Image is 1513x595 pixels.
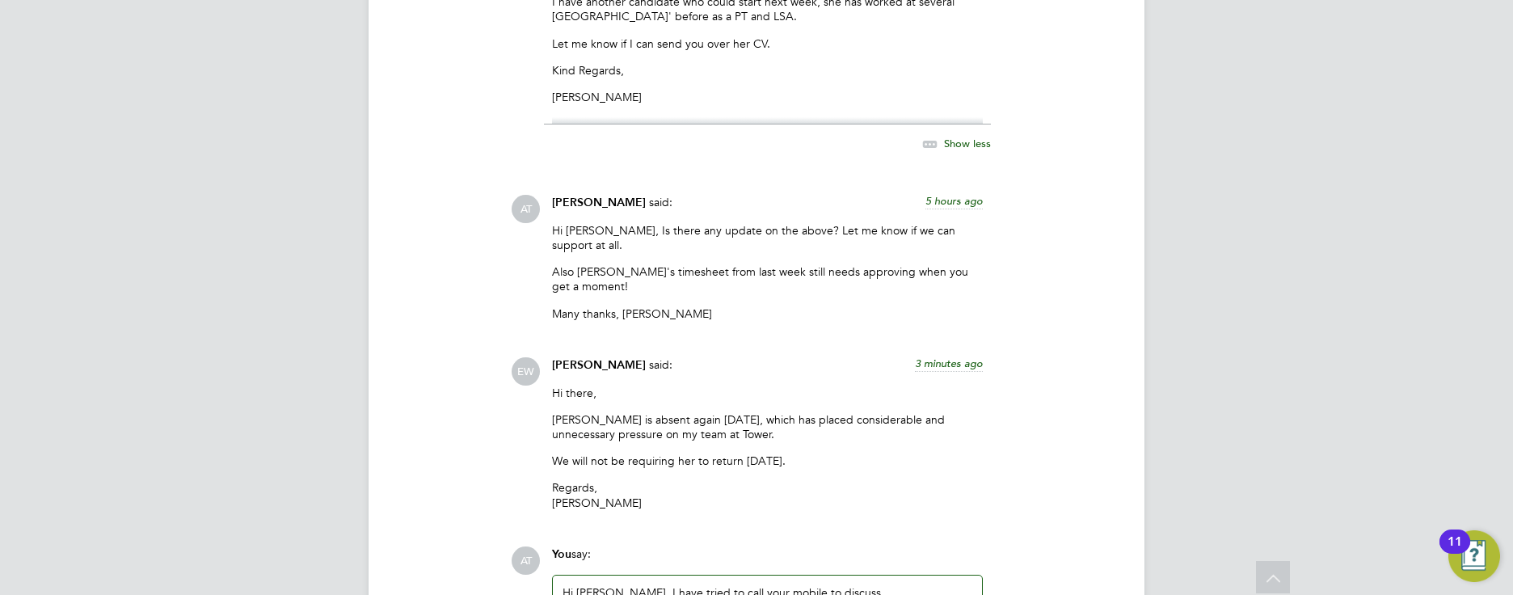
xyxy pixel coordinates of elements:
span: [PERSON_NAME] [552,358,646,372]
p: [PERSON_NAME] [552,90,983,104]
span: AT [512,195,540,223]
p: Let me know if I can send you over her CV. [552,36,983,51]
span: You [552,547,571,561]
div: say: [552,546,983,575]
span: said: [649,357,672,372]
button: Open Resource Center, 11 new notifications [1448,530,1500,582]
div: 11 [1448,542,1462,563]
p: Also [PERSON_NAME]'s timesheet from last week still needs approving when you get a moment! [552,264,983,293]
span: 5 hours ago [925,194,983,208]
p: Hi there, [552,386,983,400]
span: [PERSON_NAME] [552,196,646,209]
span: 3 minutes ago [915,357,983,370]
p: Regards, [PERSON_NAME] [552,480,983,509]
span: EW [512,357,540,386]
span: Show less [944,136,991,150]
p: [PERSON_NAME] is absent again [DATE], which has placed considerable and unnecessary pressure on m... [552,412,983,441]
p: Kind Regards, [552,63,983,78]
span: said: [649,195,672,209]
p: Many thanks, [PERSON_NAME] [552,306,983,321]
p: Hi [PERSON_NAME], Is there any update on the above? Let me know if we can support at all. [552,223,983,252]
span: AT [512,546,540,575]
p: We will not be requiring her to return [DATE]. [552,454,983,468]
